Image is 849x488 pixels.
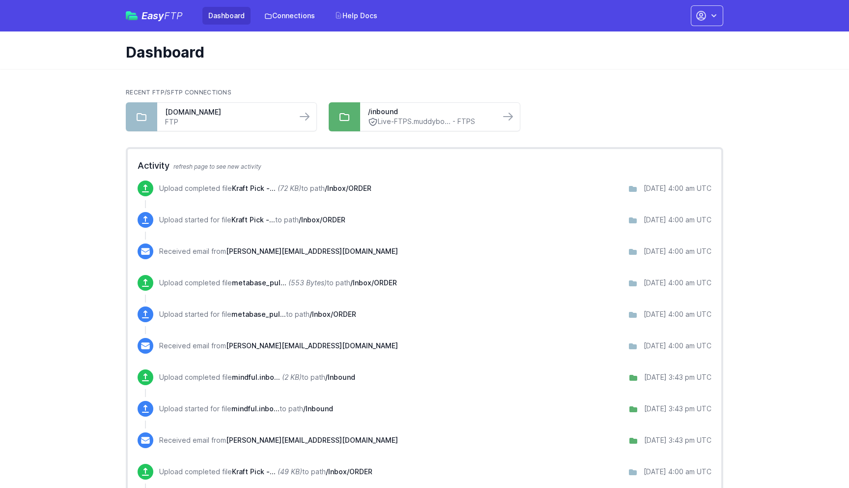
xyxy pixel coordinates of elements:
[165,107,289,117] a: [DOMAIN_NAME]
[232,278,286,287] span: metabase_pulse_image_11269026992883229624.png
[325,184,371,192] span: /Inbox/ORDER
[126,43,715,61] h1: Dashboard
[159,215,345,225] p: Upload started for file to path
[159,309,356,319] p: Upload started for file to path
[258,7,321,25] a: Connections
[288,278,327,287] i: (553 Bytes)
[232,467,276,476] span: Kraft Pick - Slimming World Kitchen.csv
[329,7,383,25] a: Help Docs
[350,278,397,287] span: /Inbox/ORDER
[138,159,711,173] h2: Activity
[232,184,276,192] span: Kraft Pick - Mindful Chef.csv
[159,404,333,414] p: Upload started for file to path
[232,373,280,381] span: mindful.inbound.Friday.csv
[644,309,711,319] div: [DATE] 4:00 am UTC
[231,404,280,413] span: mindful.inbound.Friday.csv
[159,467,372,477] p: Upload completed file to path
[159,246,398,256] p: Received email from
[368,117,492,127] a: Live-FTPS.muddybo... - FTPS
[644,404,711,414] div: [DATE] 3:43 pm UTC
[644,435,711,445] div: [DATE] 3:43 pm UTC
[126,11,138,20] img: easyftp_logo.png
[231,310,286,318] span: metabase_pulse_image_11269026992883229624.png
[278,467,302,476] i: (49 KB)
[159,278,397,288] p: Upload completed file to path
[282,373,302,381] i: (2 KB)
[126,11,183,21] a: EasyFTP
[644,246,711,256] div: [DATE] 4:00 am UTC
[644,278,711,288] div: [DATE] 4:00 am UTC
[226,436,398,444] span: [PERSON_NAME][EMAIL_ADDRESS][DOMAIN_NAME]
[644,372,711,382] div: [DATE] 3:43 pm UTC
[141,11,183,21] span: Easy
[164,10,183,22] span: FTP
[310,310,356,318] span: /Inbox/ORDER
[165,117,289,127] a: FTP
[126,89,723,96] h2: Recent FTP/SFTP Connections
[159,183,371,193] p: Upload completed file to path
[202,7,251,25] a: Dashboard
[159,372,355,382] p: Upload completed file to path
[644,341,711,351] div: [DATE] 4:00 am UTC
[278,184,301,192] i: (72 KB)
[644,183,711,193] div: [DATE] 4:00 am UTC
[326,467,372,476] span: /Inbox/ORDER
[159,341,398,351] p: Received email from
[644,467,711,477] div: [DATE] 4:00 am UTC
[226,341,398,350] span: [PERSON_NAME][EMAIL_ADDRESS][DOMAIN_NAME]
[303,404,333,413] span: /Inbound
[299,215,345,224] span: /Inbox/ORDER
[325,373,355,381] span: /Inbound
[226,247,398,255] span: [PERSON_NAME][EMAIL_ADDRESS][DOMAIN_NAME]
[644,215,711,225] div: [DATE] 4:00 am UTC
[231,215,275,224] span: Kraft Pick - Mindful Chef.csv
[159,435,398,445] p: Received email from
[173,163,261,170] span: refresh page to see new activity
[368,107,492,117] a: /inbound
